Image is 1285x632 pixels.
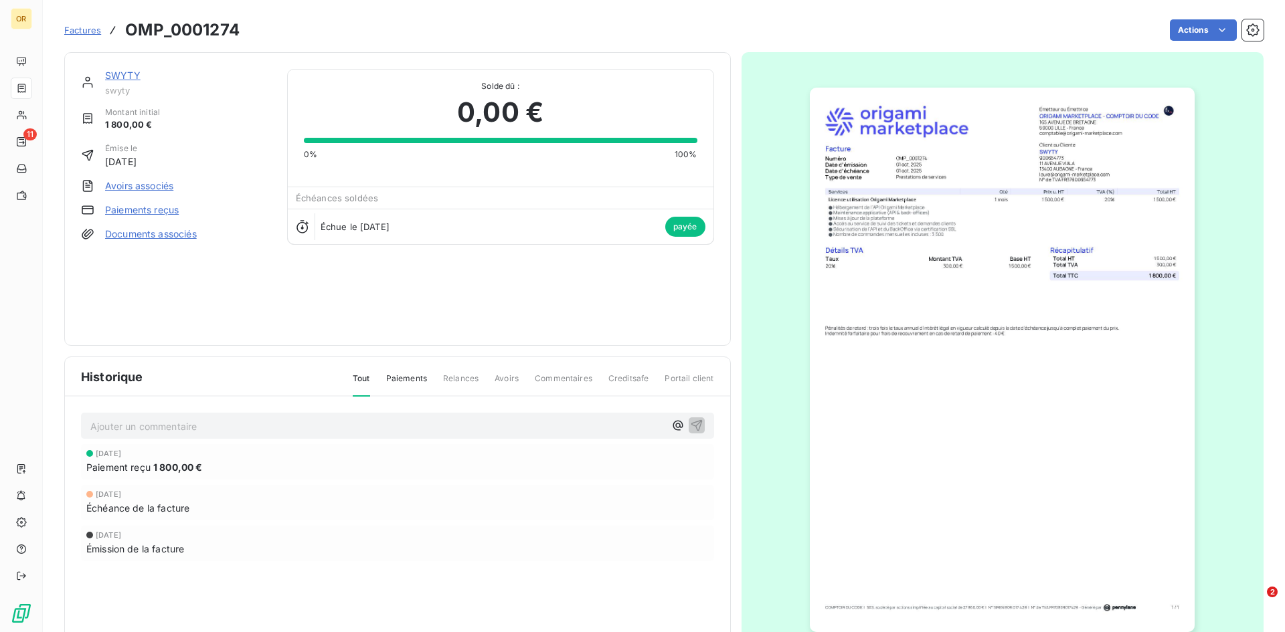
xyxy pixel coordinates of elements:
[23,128,37,140] span: 11
[64,25,101,35] span: Factures
[1239,587,1272,619] iframe: Intercom live chat
[1267,587,1278,597] span: 2
[86,460,151,474] span: Paiement reçu
[105,203,179,217] a: Paiements reçus
[96,531,121,539] span: [DATE]
[353,373,370,397] span: Tout
[11,603,32,624] img: Logo LeanPay
[1170,19,1237,41] button: Actions
[457,92,543,132] span: 0,00 €
[535,373,592,395] span: Commentaires
[321,221,390,232] span: Échue le [DATE]
[304,80,697,92] span: Solde dû :
[105,227,197,241] a: Documents associés
[608,373,649,395] span: Creditsafe
[105,142,137,154] span: Émise le
[105,118,160,132] span: 1 800,00 €
[443,373,479,395] span: Relances
[64,23,101,37] a: Factures
[105,85,271,96] span: swyty
[105,106,160,118] span: Montant initial
[86,501,189,515] span: Échéance de la facture
[105,179,173,193] a: Avoirs associés
[125,18,240,42] h3: OMP_0001274
[105,70,141,81] a: SWYTY
[675,148,697,161] span: 100%
[665,373,713,395] span: Portail client
[304,148,317,161] span: 0%
[665,217,705,237] span: payée
[96,490,121,498] span: [DATE]
[105,154,137,169] span: [DATE]
[296,193,379,203] span: Échéances soldées
[810,88,1195,632] img: invoice_thumbnail
[86,542,184,556] span: Émission de la facture
[386,373,427,395] span: Paiements
[153,460,203,474] span: 1 800,00 €
[495,373,519,395] span: Avoirs
[81,368,143,386] span: Historique
[11,8,32,29] div: OR
[96,449,121,457] span: [DATE]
